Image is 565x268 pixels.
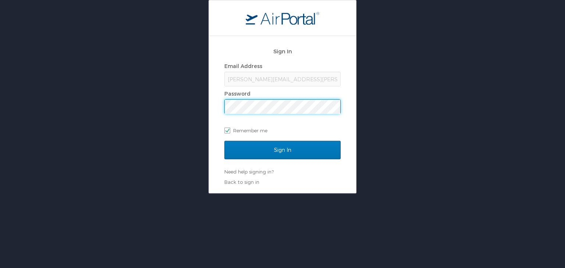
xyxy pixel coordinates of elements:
[224,169,274,175] a: Need help signing in?
[224,90,250,97] label: Password
[224,47,341,56] h2: Sign In
[224,179,259,185] a: Back to sign in
[246,11,319,25] img: logo
[224,63,262,69] label: Email Address
[224,125,341,136] label: Remember me
[224,141,341,159] input: Sign In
